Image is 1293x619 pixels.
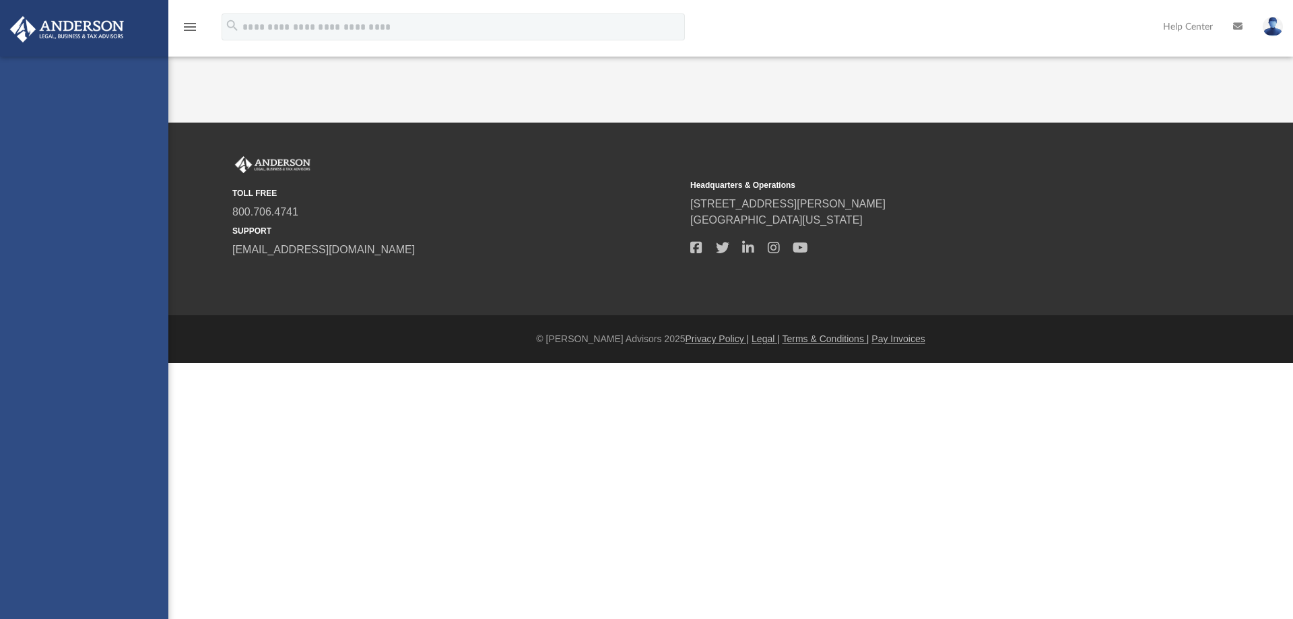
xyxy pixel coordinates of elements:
small: SUPPORT [232,225,681,237]
small: TOLL FREE [232,187,681,199]
small: Headquarters & Operations [690,179,1139,191]
a: menu [182,26,198,35]
a: Terms & Conditions | [783,333,869,344]
img: Anderson Advisors Platinum Portal [232,156,313,174]
a: Legal | [752,333,780,344]
div: © [PERSON_NAME] Advisors 2025 [168,332,1293,346]
a: [STREET_ADDRESS][PERSON_NAME] [690,198,886,209]
img: Anderson Advisors Platinum Portal [6,16,128,42]
a: [GEOGRAPHIC_DATA][US_STATE] [690,214,863,226]
a: 800.706.4741 [232,206,298,218]
img: User Pic [1263,17,1283,36]
a: Pay Invoices [871,333,925,344]
a: [EMAIL_ADDRESS][DOMAIN_NAME] [232,244,415,255]
a: Privacy Policy | [686,333,750,344]
i: search [225,18,240,33]
i: menu [182,19,198,35]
